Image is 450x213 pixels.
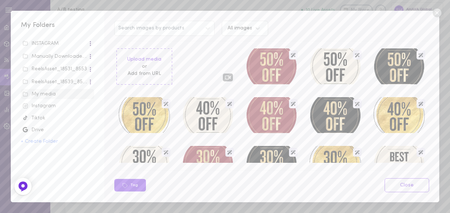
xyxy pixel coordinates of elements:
a: Close [385,178,429,192]
span: Manually Downloaded from Instagram [21,51,94,61]
div: ReelsAsset_18531_8553 [23,66,88,73]
span: My Folders [21,22,55,29]
span: Search images by products [118,26,184,31]
span: or [127,63,161,70]
div: ReelsAsset_18539_8553 [23,79,88,86]
div: INSTAGRAM [23,40,88,47]
div: Drive [23,127,92,134]
button: + Create Folder [21,139,58,144]
span: INSTAGRAM [21,38,94,49]
img: Feedback Button [18,181,28,192]
div: Instagram [23,103,92,110]
span: ReelsAsset_18531_8553 [21,63,94,74]
span: ReelsAsset_18539_8553 [21,76,94,87]
span: unsorted [21,89,94,99]
button: Tag [114,179,146,191]
span: Add from URL [128,71,161,76]
div: My media [23,91,92,98]
div: Search images by productsAll imagesUpload mediaorAdd from URLimageimageimageimageimageimageimagei... [104,11,439,202]
div: All images [228,26,252,31]
div: Tiktok [23,115,92,122]
div: Manually Downloaded from Instagram [23,53,88,60]
label: Upload media [127,56,161,63]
